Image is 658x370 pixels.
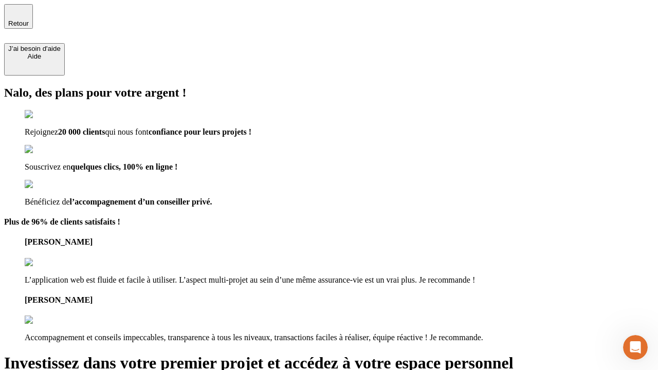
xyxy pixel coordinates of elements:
p: L’application web est fluide et facile à utiliser. L’aspect multi-projet au sein d’une même assur... [25,275,654,285]
img: reviews stars [25,258,76,267]
button: J’ai besoin d'aideAide [4,43,65,76]
button: Retour [4,4,33,29]
img: checkmark [25,145,69,154]
span: confiance pour leurs projets ! [149,127,251,136]
span: Rejoignez [25,127,58,136]
span: qui nous font [105,127,148,136]
img: reviews stars [25,316,76,325]
iframe: Intercom live chat [623,335,648,360]
h4: Plus de 96% de clients satisfaits ! [4,217,654,227]
span: Retour [8,20,29,27]
div: Aide [8,52,61,60]
span: quelques clics, 100% en ligne ! [70,162,177,171]
img: checkmark [25,180,69,189]
span: Souscrivez en [25,162,70,171]
span: 20 000 clients [58,127,105,136]
h4: [PERSON_NAME] [25,237,654,247]
h4: [PERSON_NAME] [25,295,654,305]
p: Accompagnement et conseils impeccables, transparence à tous les niveaux, transactions faciles à r... [25,333,654,342]
span: Bénéficiez de [25,197,70,206]
div: J’ai besoin d'aide [8,45,61,52]
h2: Nalo, des plans pour votre argent ! [4,86,654,100]
span: l’accompagnement d’un conseiller privé. [70,197,212,206]
img: checkmark [25,110,69,119]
